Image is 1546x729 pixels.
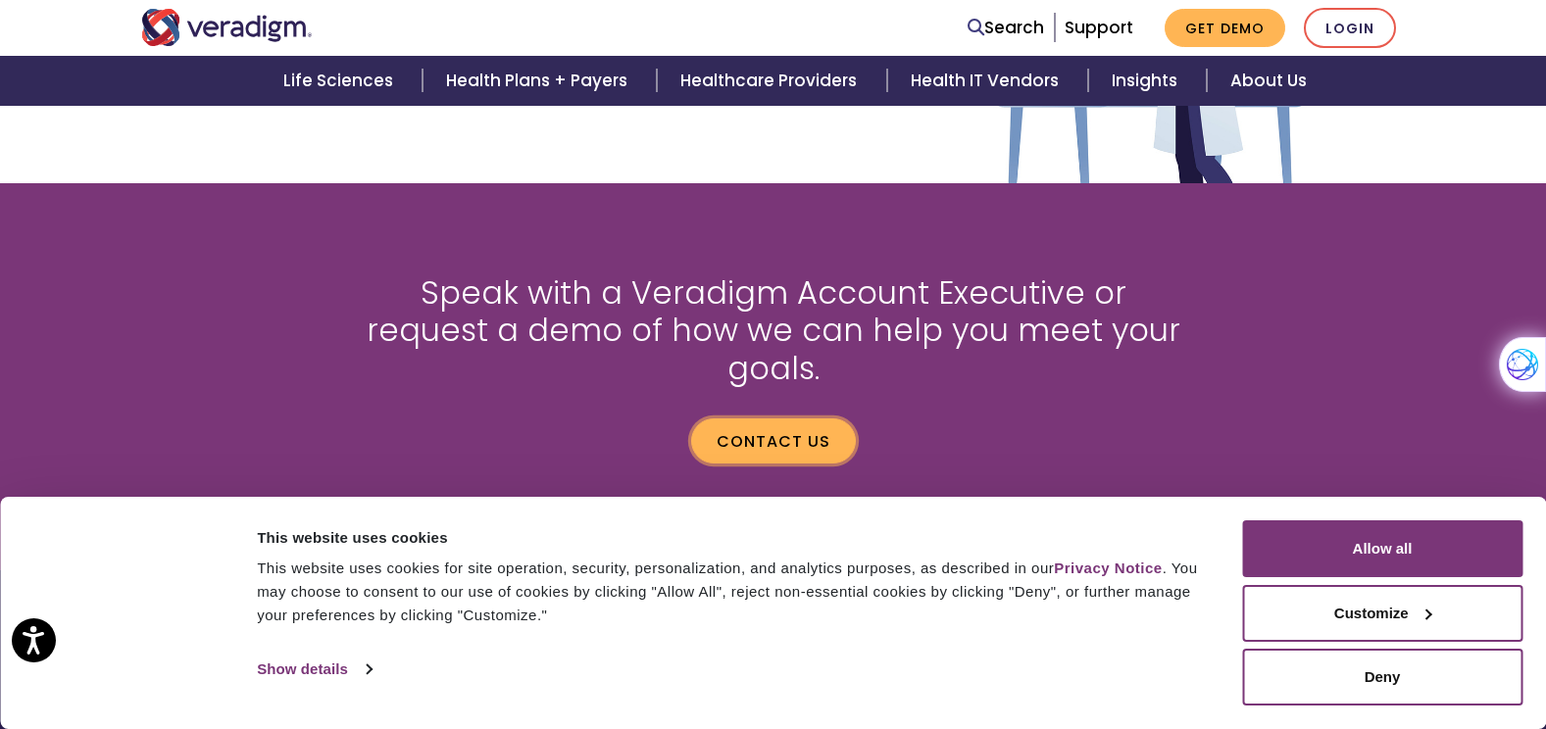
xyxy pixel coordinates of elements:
a: Privacy Notice [1054,559,1162,576]
a: Insights [1088,56,1207,106]
div: This website uses cookies for site operation, security, personalization, and analytics purposes, ... [257,557,1198,627]
a: Support [1065,16,1133,39]
a: Show details [257,655,371,684]
a: Life Sciences [260,56,423,106]
h2: Speak with a Veradigm Account Executive or request a demo of how we can help you meet your goals. [357,274,1190,387]
a: Get Demo [1165,9,1285,47]
a: About Us [1207,56,1330,106]
a: Search [968,15,1044,41]
div: This website uses cookies [257,526,1198,550]
a: Health Plans + Payers [423,56,657,106]
img: Veradigm logo [141,9,313,46]
a: Healthcare Providers [657,56,886,106]
iframe: Drift Chat Widget [1156,59,1522,705]
a: Login [1304,8,1396,48]
a: Health IT Vendors [887,56,1088,106]
a: Contact us [691,418,856,463]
